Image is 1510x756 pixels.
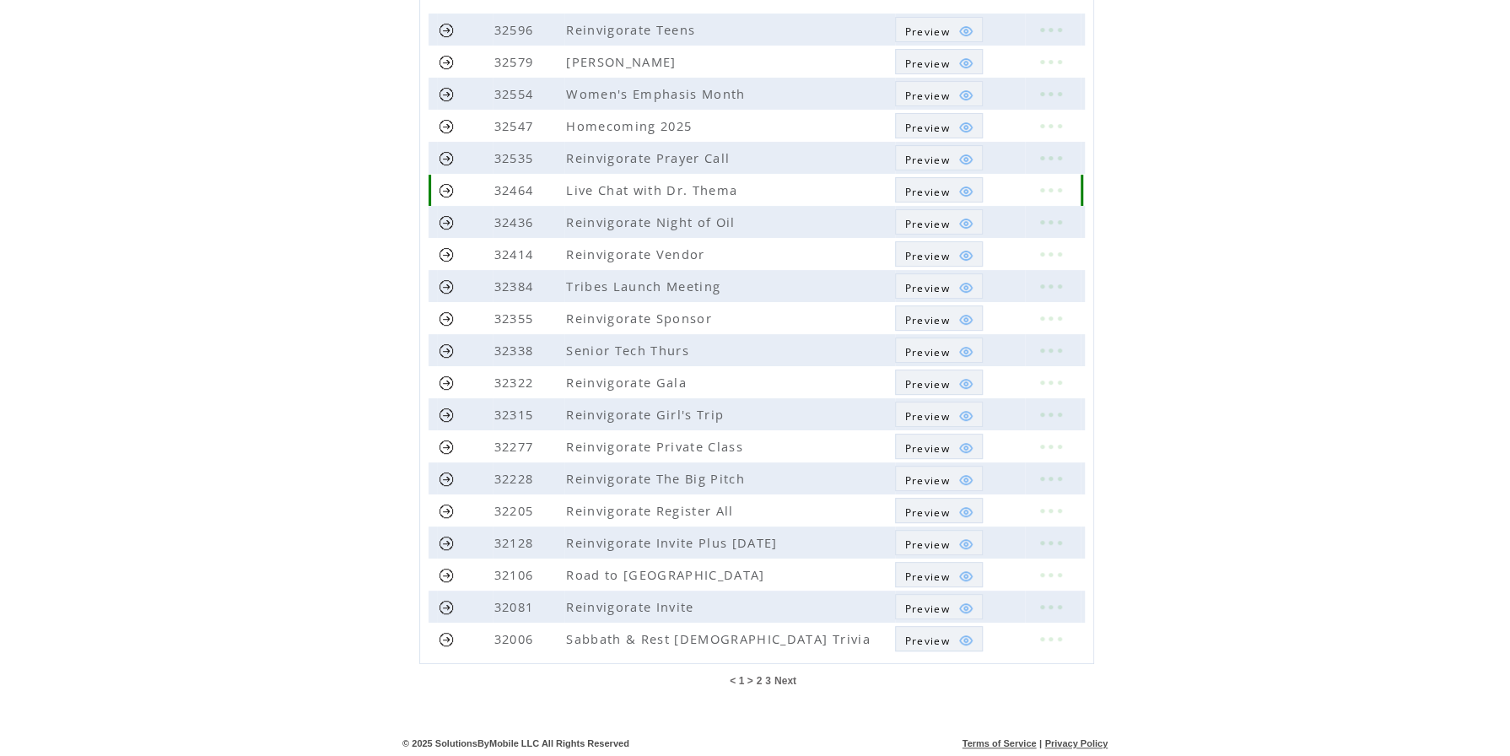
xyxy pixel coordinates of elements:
[895,241,982,267] a: Preview
[958,440,973,456] img: eye.png
[958,601,973,616] img: eye.png
[895,594,982,619] a: Preview
[958,376,973,391] img: eye.png
[904,153,949,167] span: Show MMS preview
[494,213,538,230] span: 32436
[494,598,538,615] span: 32081
[494,470,538,487] span: 32228
[958,248,973,263] img: eye.png
[904,57,949,71] span: Show MMS preview
[494,85,538,102] span: 32554
[494,406,538,423] span: 32315
[494,149,538,166] span: 32535
[904,313,949,327] span: Show MMS preview
[904,249,949,263] span: Show MMS preview
[895,49,982,74] a: Preview
[904,473,949,488] span: Show MMS preview
[958,537,973,552] img: eye.png
[904,634,949,648] span: Show MMS preview
[1044,738,1108,748] a: Privacy Policy
[494,566,538,583] span: 32106
[958,280,973,295] img: eye.png
[958,408,973,424] img: eye.png
[958,344,973,359] img: eye.png
[566,502,737,519] span: Reinvigorate Register All
[895,337,982,363] a: Preview
[566,406,728,423] span: Reinvigorate Girl's Trip
[494,342,538,359] span: 32338
[895,626,982,651] a: Preview
[566,438,747,455] span: Reinvigorate Private Class
[895,402,982,427] a: Preview
[904,345,949,359] span: Show MMS preview
[566,85,749,102] span: Women's Emphasis Month
[958,56,973,71] img: eye.png
[774,675,796,687] a: Next
[566,630,874,647] span: Sabbath & Rest [DEMOGRAPHIC_DATA] Trivia
[402,738,629,748] span: © 2025 SolutionsByMobile LLC All Rights Reserved
[895,81,982,106] a: Preview
[895,17,982,42] a: Preview
[963,738,1037,748] a: Terms of Service
[566,278,725,294] span: Tribes Launch Meeting
[895,177,982,202] a: Preview
[904,409,949,424] span: Show MMS preview
[958,184,973,199] img: eye.png
[566,342,693,359] span: Senior Tech Thurs
[904,537,949,552] span: Show MMS preview
[895,209,982,235] a: Preview
[494,438,538,455] span: 32277
[494,278,538,294] span: 32384
[756,675,762,687] a: 2
[566,534,781,551] span: Reinvigorate Invite Plus [DATE]
[566,181,742,198] span: Live Chat with Dr. Thema
[904,121,949,135] span: Show MMS preview
[494,502,538,519] span: 32205
[566,149,734,166] span: Reinvigorate Prayer Call
[494,374,538,391] span: 32322
[566,21,699,38] span: Reinvigorate Teens
[895,305,982,331] a: Preview
[958,88,973,103] img: eye.png
[895,434,982,459] a: Preview
[494,21,538,38] span: 32596
[895,498,982,523] a: Preview
[1039,738,1042,748] span: |
[895,530,982,555] a: Preview
[904,505,949,520] span: Show MMS preview
[895,145,982,170] a: Preview
[895,562,982,587] a: Preview
[958,216,973,231] img: eye.png
[566,310,716,327] span: Reinvigorate Sponsor
[566,246,709,262] span: Reinvigorate Vendor
[566,470,749,487] span: Reinvigorate The Big Pitch
[566,53,680,70] span: [PERSON_NAME]
[895,113,982,138] a: Preview
[904,281,949,295] span: Show MMS preview
[958,120,973,135] img: eye.png
[494,117,538,134] span: 32547
[494,310,538,327] span: 32355
[958,472,973,488] img: eye.png
[494,181,538,198] span: 32464
[904,89,949,103] span: Show MMS preview
[566,566,768,583] span: Road to [GEOGRAPHIC_DATA]
[895,370,982,395] a: Preview
[904,217,949,231] span: Show MMS preview
[958,312,973,327] img: eye.png
[958,569,973,584] img: eye.png
[904,185,949,199] span: Show MMS preview
[765,675,771,687] a: 3
[895,273,982,299] a: Preview
[904,24,949,39] span: Show MMS preview
[904,377,949,391] span: Show MMS preview
[904,570,949,584] span: Show MMS preview
[958,505,973,520] img: eye.png
[904,441,949,456] span: Show MMS preview
[566,374,691,391] span: Reinvigorate Gala
[566,598,698,615] span: Reinvigorate Invite
[566,117,696,134] span: Homecoming 2025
